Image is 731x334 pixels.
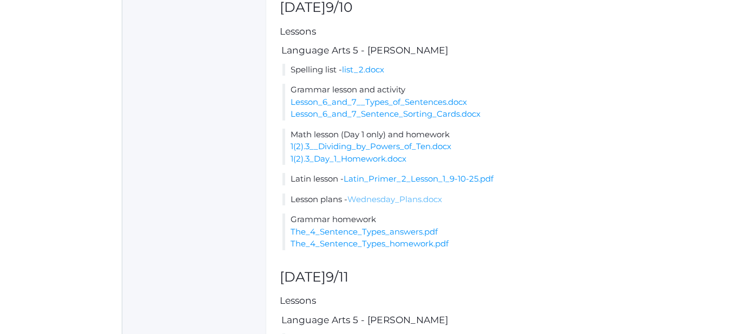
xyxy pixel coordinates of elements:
a: 1(2).3__Dividing_by_Powers_of_Ten.docx [291,141,451,151]
a: Latin_Primer_2_Lesson_1_9-10-25.pdf [344,173,493,184]
a: Lesson_6_and_7__Types_of_Sentences.docx [291,97,467,107]
a: Lesson_6_and_7_Sentence_Sorting_Cards.docx [291,109,480,119]
a: list_2.docx [342,64,384,75]
span: 9/11 [326,269,348,285]
a: The_4_Sentence_Types_homework.pdf [291,238,449,249]
a: Wednesday_Plans.docx [347,194,442,204]
a: 1(2).3_Day_1_Homework.docx [291,153,406,164]
a: The_4_Sentence_Types_answers.pdf [291,226,438,237]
